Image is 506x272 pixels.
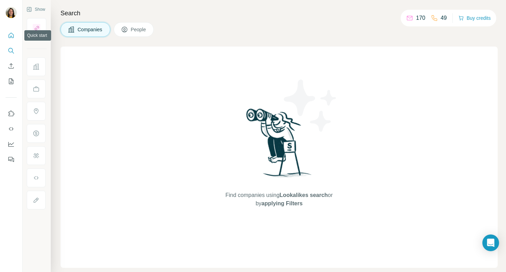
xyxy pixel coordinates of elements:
p: 49 [441,14,447,22]
span: Find companies using or by [223,191,335,208]
span: People [131,26,147,33]
p: 170 [416,14,425,22]
img: Surfe Illustration - Stars [279,74,342,137]
span: Lookalikes search [280,192,328,198]
button: Quick start [6,29,17,42]
h4: Search [61,8,498,18]
button: Buy credits [458,13,491,23]
button: My lists [6,75,17,88]
button: Use Surfe on LinkedIn [6,107,17,120]
img: Avatar [6,7,17,18]
button: Show [22,4,50,15]
button: Dashboard [6,138,17,150]
span: applying Filters [262,200,303,206]
span: Companies [78,26,103,33]
button: Feedback [6,153,17,166]
button: Search [6,44,17,57]
div: Open Intercom Messenger [482,234,499,251]
button: Enrich CSV [6,60,17,72]
button: Use Surfe API [6,123,17,135]
img: Surfe Illustration - Woman searching with binoculars [243,107,315,184]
